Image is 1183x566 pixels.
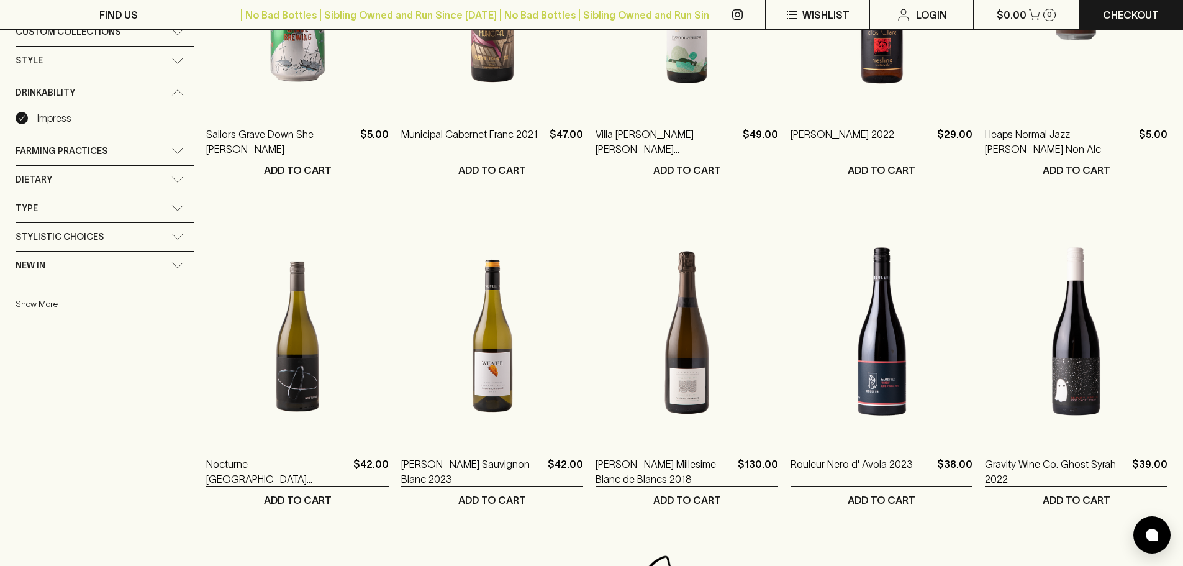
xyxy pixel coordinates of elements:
[791,487,973,513] button: ADD TO CART
[848,163,915,178] p: ADD TO CART
[401,127,538,157] a: Municipal Cabernet Franc 2021
[206,221,389,438] img: Nocturne Treeton Sub Region Chardonnay 2024
[550,127,583,157] p: $47.00
[802,7,850,22] p: Wishlist
[206,157,389,183] button: ADD TO CART
[1043,163,1110,178] p: ADD TO CART
[401,487,584,513] button: ADD TO CART
[937,127,972,157] p: $29.00
[37,111,71,126] p: Impress
[206,457,348,486] a: Nocturne [GEOGRAPHIC_DATA] [GEOGRAPHIC_DATA] 2024
[16,172,52,188] span: Dietary
[353,457,389,486] p: $42.00
[458,163,526,178] p: ADD TO CART
[1103,7,1159,22] p: Checkout
[743,127,778,157] p: $49.00
[985,487,1167,513] button: ADD TO CART
[1047,11,1052,18] p: 0
[791,457,913,486] a: Rouleur Nero d' Avola 2023
[16,291,178,317] button: Show More
[458,493,526,508] p: ADD TO CART
[16,144,107,159] span: Farming Practices
[596,457,733,486] a: [PERSON_NAME] Millesime Blanc de Blancs 2018
[653,163,721,178] p: ADD TO CART
[985,457,1127,486] a: Gravity Wine Co. Ghost Syrah 2022
[206,487,389,513] button: ADD TO CART
[16,252,194,280] div: New In
[401,221,584,438] img: Weaver Sauvignon Blanc 2023
[16,201,38,216] span: Type
[16,166,194,194] div: Dietary
[264,493,332,508] p: ADD TO CART
[16,258,45,273] span: New In
[791,127,894,157] a: [PERSON_NAME] 2022
[985,157,1167,183] button: ADD TO CART
[16,85,75,101] span: Drinkability
[738,457,778,486] p: $130.00
[16,24,120,40] span: Custom Collections
[848,493,915,508] p: ADD TO CART
[791,157,973,183] button: ADD TO CART
[548,457,583,486] p: $42.00
[596,157,778,183] button: ADD TO CART
[791,221,973,438] img: Rouleur Nero d' Avola 2023
[16,47,194,75] div: Style
[1132,457,1167,486] p: $39.00
[206,127,355,157] a: Sailors Grave Down She [PERSON_NAME]
[653,493,721,508] p: ADD TO CART
[401,457,543,486] a: [PERSON_NAME] Sauvignon Blanc 2023
[596,487,778,513] button: ADD TO CART
[16,223,194,251] div: Stylistic Choices
[16,75,194,111] div: Drinkability
[937,457,972,486] p: $38.00
[985,127,1134,157] a: Heaps Normal Jazz [PERSON_NAME] Non Alc
[596,221,778,438] img: Thierry Fournier Millesime Blanc de Blancs 2018
[916,7,947,22] p: Login
[1146,529,1158,541] img: bubble-icon
[1139,127,1167,157] p: $5.00
[360,127,389,157] p: $5.00
[99,7,138,22] p: FIND US
[1043,493,1110,508] p: ADD TO CART
[401,157,584,183] button: ADD TO CART
[264,163,332,178] p: ADD TO CART
[16,194,194,222] div: Type
[596,127,738,157] a: Villa [PERSON_NAME] [PERSON_NAME] [PERSON_NAME] 2022
[985,221,1167,438] img: Gravity Wine Co. Ghost Syrah 2022
[16,18,194,46] div: Custom Collections
[997,7,1027,22] p: $0.00
[16,229,104,245] span: Stylistic Choices
[16,53,43,68] span: Style
[16,137,194,165] div: Farming Practices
